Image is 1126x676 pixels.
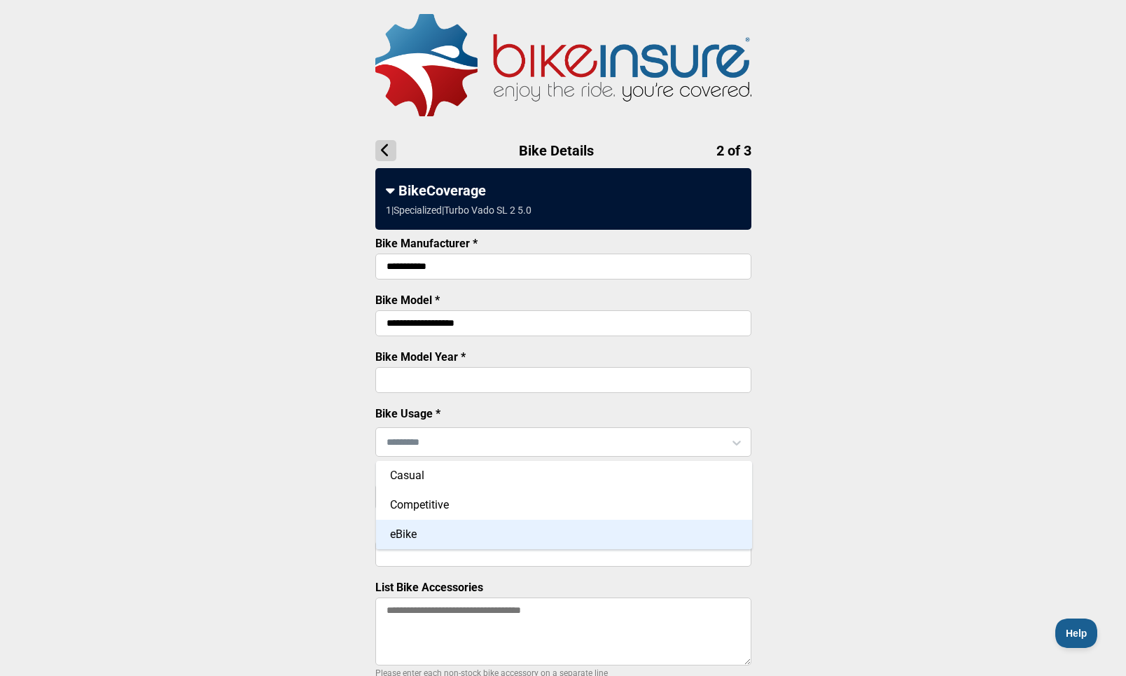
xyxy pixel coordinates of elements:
label: Bike Model Year * [375,350,466,364]
div: eBike [376,520,752,549]
label: Bike Purchase Price * [375,467,485,481]
label: Bike Model * [375,294,440,307]
iframe: Toggle Customer Support [1055,619,1098,648]
div: Casual [376,461,752,490]
div: 1 | Specialized | Turbo Vado SL 2 5.0 [386,205,531,216]
label: Bike Manufacturer * [375,237,478,250]
label: List Bike Accessories [375,581,483,594]
div: Competitive [376,490,752,520]
h1: Bike Details [375,140,751,161]
span: 2 of 3 [716,142,751,159]
div: BikeCoverage [386,182,741,199]
label: Bike Usage * [375,407,440,420]
label: Bike Serial Number [375,524,473,537]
